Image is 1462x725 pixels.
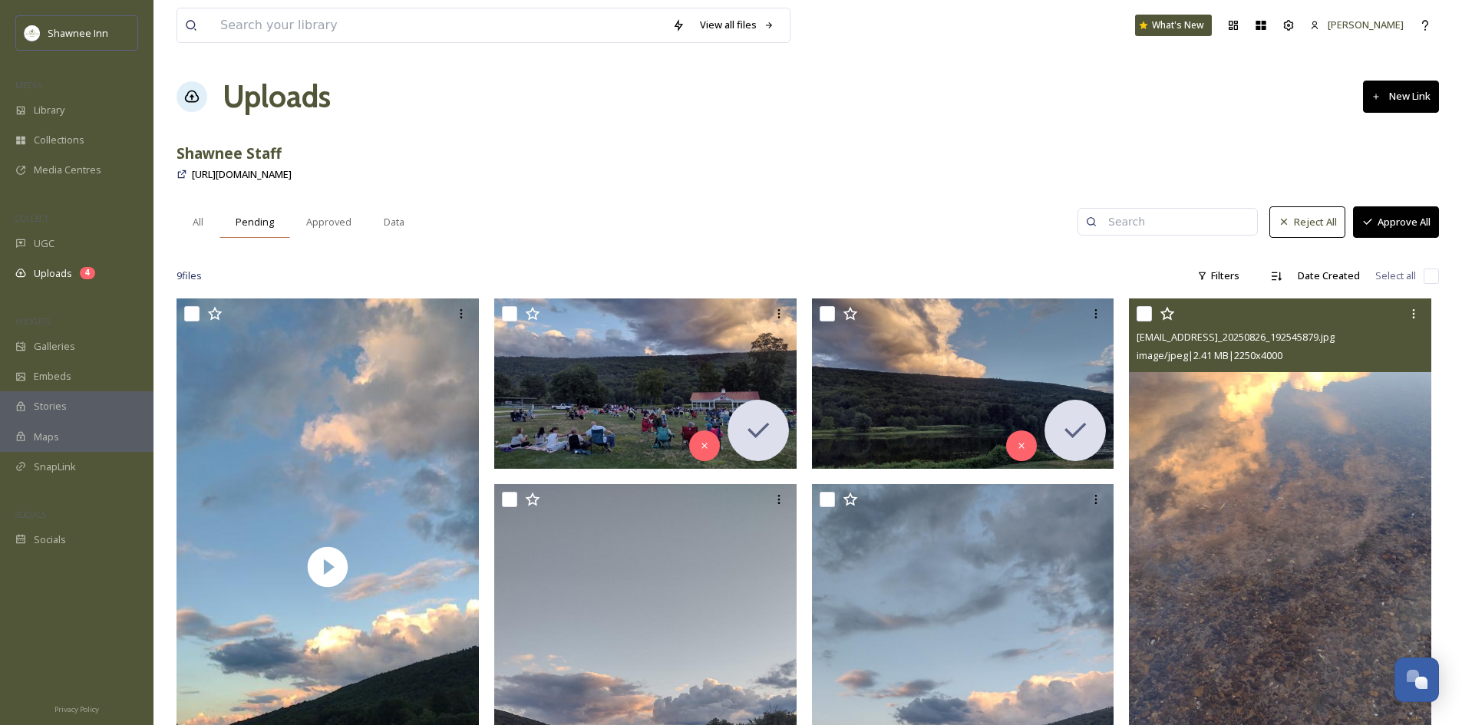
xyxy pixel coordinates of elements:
span: Shawnee Inn [48,26,108,40]
a: [PERSON_NAME] [1302,10,1411,40]
strong: Shawnee Staff [177,143,282,163]
span: image/jpeg | 2.41 MB | 2250 x 4000 [1137,348,1282,362]
span: [EMAIL_ADDRESS]_20250826_192545879.jpg [1137,330,1335,344]
input: Search [1101,206,1249,237]
a: View all files [692,10,782,40]
span: 9 file s [177,269,202,283]
span: Collections [34,133,84,147]
img: shawnee-300x300.jpg [25,25,40,41]
span: Privacy Policy [54,704,99,714]
span: WIDGETS [15,315,51,327]
a: What's New [1135,15,1212,36]
span: Maps [34,430,59,444]
span: Uploads [34,266,72,281]
span: Approved [306,215,351,229]
span: SnapLink [34,460,76,474]
span: Stories [34,399,67,414]
span: Pending [236,215,274,229]
img: ext_1756304544.58757_archibaldmackenzie16@gmail.com-IMG_20250826_192029110_HDR.jpg [494,298,797,469]
a: Privacy Policy [54,699,99,717]
div: Filters [1190,261,1247,291]
span: [URL][DOMAIN_NAME] [192,167,292,181]
span: MEDIA [15,79,42,91]
span: [PERSON_NAME] [1328,18,1404,31]
span: Socials [34,532,66,547]
span: Media Centres [34,163,101,177]
span: SOCIALS [15,509,46,520]
span: Galleries [34,339,75,354]
button: Approve All [1353,206,1439,238]
img: ext_1756304542.639676_archibaldmackenzie16@gmail.com-IMG_20250826_192216989_HDR.jpg [812,298,1114,469]
input: Search your library [213,8,665,42]
a: Uploads [223,74,331,120]
div: 4 [80,267,95,279]
span: UGC [34,236,54,251]
button: New Link [1363,81,1439,112]
div: Date Created [1290,261,1368,291]
a: [URL][DOMAIN_NAME] [192,165,292,183]
span: Library [34,103,64,117]
button: Reject All [1269,206,1345,238]
span: All [193,215,203,229]
span: COLLECT [15,213,48,224]
span: Select all [1375,269,1416,283]
span: Data [384,215,404,229]
button: Open Chat [1394,657,1439,702]
span: Embeds [34,369,71,384]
